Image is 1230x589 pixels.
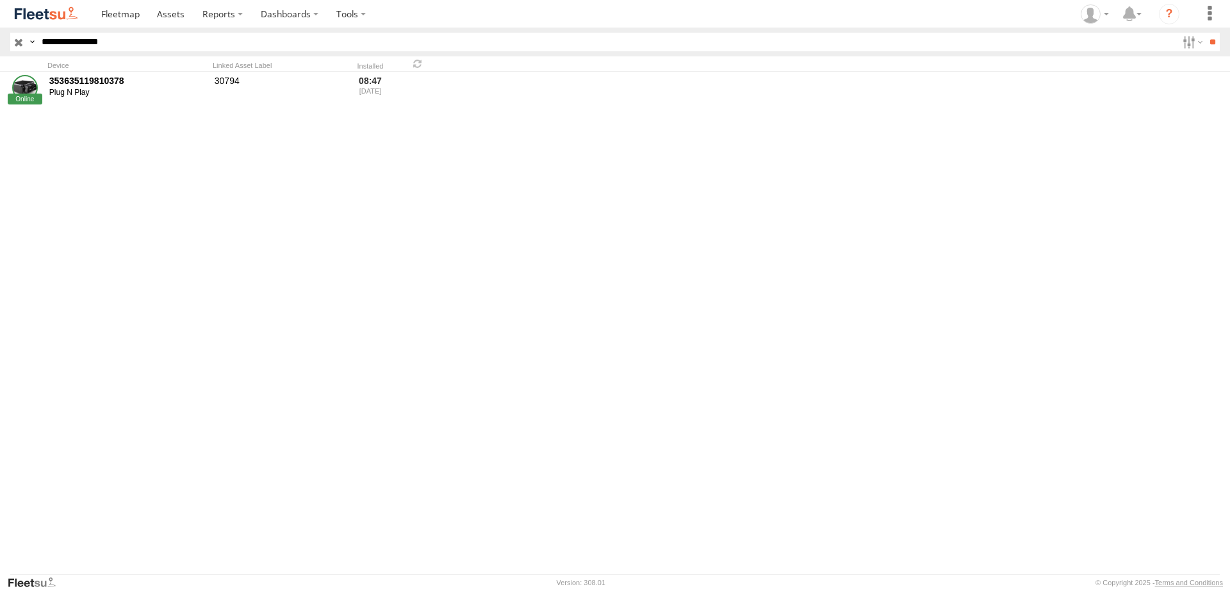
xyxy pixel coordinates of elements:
div: Device [47,61,208,70]
div: 353635119810378 [49,75,206,87]
span: Refresh [410,58,425,70]
div: 30794 [213,73,341,108]
div: Installed [346,63,395,70]
div: Plug N Play [49,88,206,98]
label: Search Filter Options [1177,33,1205,51]
div: Muhammad Babar Raza [1076,4,1113,24]
div: 08:47 [DATE] [346,73,395,108]
i: ? [1159,4,1179,24]
a: Terms and Conditions [1155,579,1223,586]
a: Visit our Website [7,576,66,589]
img: fleetsu-logo-horizontal.svg [13,5,79,22]
div: © Copyright 2025 - [1095,579,1223,586]
div: Version: 308.01 [557,579,605,586]
div: Linked Asset Label [213,61,341,70]
label: Search Query [27,33,37,51]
